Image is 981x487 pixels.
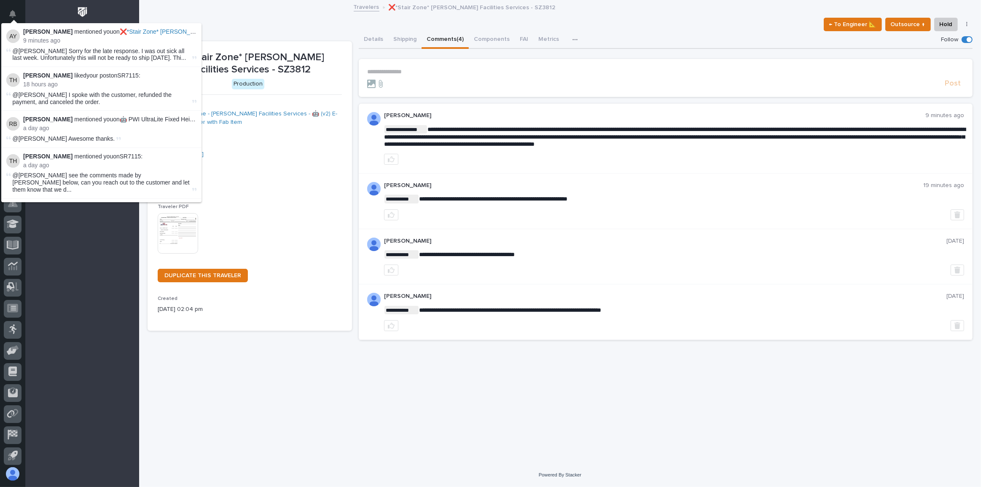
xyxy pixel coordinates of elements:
button: Delete post [951,320,964,331]
p: [DATE] [946,293,964,300]
p: - [158,182,342,190]
span: ❌*Stair Zone* [PERSON_NAME] Facilities Services - SZ3812 [120,28,284,35]
button: Components [469,31,515,49]
p: [PERSON_NAME] [384,238,946,245]
span: @[PERSON_NAME] Sorry for the late response. I was out sick all last week. Unfortunately this will... [13,48,191,62]
p: ❌*Stair Zone* [PERSON_NAME] Facilities Services - SZ3812 [158,51,342,76]
button: Post [941,79,964,88]
span: Post [945,79,961,88]
div: Notifications [11,10,22,24]
button: Comments (4) [422,31,469,49]
button: Delete post [951,265,964,276]
button: like this post [384,209,398,220]
span: ← To Engineer 📐 [829,19,876,29]
button: Shipping [388,31,422,49]
span: Outsource ↑ [891,19,925,29]
img: Workspace Logo [75,4,90,20]
button: ← To Engineer 📐 [824,18,882,31]
button: like this post [384,320,398,331]
p: [PERSON_NAME] [384,293,946,300]
span: @[PERSON_NAME] see the comments made by [PERSON_NAME] below, can you reach out to the customer an... [13,172,191,193]
div: Production [232,79,264,89]
button: Notifications [4,5,22,23]
p: 9 minutes ago [23,37,196,44]
p: a day ago [23,162,196,169]
img: ALV-UjUW5P6fp_EKJDib9bSu4i9siC2VWaYoJ4wmsxqwS8ugEzqt2jUn7pYeYhA5TGr5A6D3IzuemHUGlvM5rCUNVp4NrpVac... [367,182,381,195]
strong: [PERSON_NAME] [23,116,73,123]
span: Hold [940,19,952,29]
a: Powered By Stacker [539,472,581,477]
button: Details [359,31,388,49]
img: ALV-UjUW5P6fp_EKJDib9bSu4i9siC2VWaYoJ4wmsxqwS8ugEzqt2jUn7pYeYhA5TGr5A6D3IzuemHUGlvM5rCUNVp4NrpVac... [367,293,381,306]
button: Outsource ↑ [885,18,931,31]
button: Hold [934,18,958,31]
p: a day ago [23,125,196,132]
a: Travelers [354,2,379,11]
img: ALV-UjUW5P6fp_EKJDib9bSu4i9siC2VWaYoJ4wmsxqwS8ugEzqt2jUn7pYeYhA5TGr5A6D3IzuemHUGlvM5rCUNVp4NrpVac... [367,238,381,251]
button: like this post [384,154,398,165]
img: Reinhart G Burkholder [6,117,20,131]
img: Tyler Hartsough [6,73,20,87]
a: DUPLICATE THIS TRAVELER [158,269,248,282]
p: [DATE] 02:04 pm [158,305,342,314]
a: 🤖 PWI UltraLite Fixed Height Gantry Crane [120,116,235,123]
strong: [PERSON_NAME] [23,72,73,79]
button: Delete post [951,209,964,220]
p: 9 minutes ago [925,112,964,119]
span: DUPLICATE THIS TRAVELER [164,273,241,278]
p: [DATE] [946,238,964,245]
img: Tyler Hartsough [6,154,20,168]
p: mentioned you on : [23,116,196,123]
span: Traveler PDF [158,204,189,209]
p: [PERSON_NAME] [384,112,925,119]
button: like this post [384,265,398,276]
p: 18 hours ago [23,81,196,88]
a: 27110 - Stair Zone - [PERSON_NAME] Facilities Services - 🤖 (v2) E-Commerce Order with Fab Item [158,110,342,127]
img: AOh14GjpcA6ydKGAvwfezp8OhN30Q3_1BHk5lQOeczEvCIoEuGETHm2tT-JUDAHyqffuBe4ae2BInEDZwLlH3tcCd_oYlV_i4... [367,112,381,126]
p: liked your post on SR7115 : [23,72,196,79]
span: Created [158,296,177,301]
strong: [PERSON_NAME] [23,153,73,160]
p: Follow [941,36,958,43]
strong: [PERSON_NAME] [23,28,73,35]
p: ❌*Stair Zone* [PERSON_NAME] Facilities Services - SZ3812 [389,2,556,11]
span: @[PERSON_NAME] Awesome thanks. [13,135,115,142]
button: users-avatar [4,465,22,483]
p: mentioned you on SR7115 : [23,153,196,160]
span: @[PERSON_NAME] I spoke with the customer, refunded the payment, and canceled the order. [13,91,172,105]
img: Adam Yutzy [6,29,20,43]
button: Metrics [533,31,564,49]
p: [PERSON_NAME] [384,182,923,189]
button: FAI [515,31,533,49]
p: mentioned you on : [23,28,196,35]
p: 19 minutes ago [923,182,964,189]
